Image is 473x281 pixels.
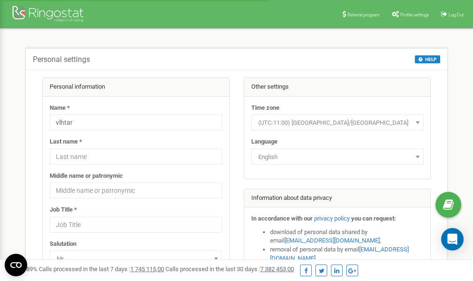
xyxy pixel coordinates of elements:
[400,12,429,17] span: Profile settings
[33,55,90,64] h5: Personal settings
[314,215,350,222] a: privacy policy
[244,78,431,97] div: Other settings
[50,182,222,198] input: Middle name or patronymic
[50,205,77,214] label: Job Title *
[270,228,424,245] li: download of personal data shared by email ,
[449,12,464,17] span: Log Out
[50,217,222,233] input: Job Title
[251,104,279,113] label: Time zone
[50,114,222,130] input: Name
[244,189,431,208] div: Information about data privacy
[251,215,313,222] strong: In accordance with our
[347,12,380,17] span: Referral program
[251,114,424,130] span: (UTC-11:00) Pacific/Midway
[5,254,27,276] button: Open CMP widget
[415,55,440,63] button: HELP
[260,266,294,273] u: 7 382 453,00
[285,237,380,244] a: [EMAIL_ADDRESS][DOMAIN_NAME]
[351,215,396,222] strong: you can request:
[50,251,222,266] span: Mr.
[43,78,229,97] div: Personal information
[53,252,219,266] span: Mr.
[255,151,420,164] span: English
[441,228,464,251] div: Open Intercom Messenger
[255,116,420,129] span: (UTC-11:00) Pacific/Midway
[130,266,164,273] u: 1 745 115,00
[251,137,278,146] label: Language
[165,266,294,273] span: Calls processed in the last 30 days :
[50,137,82,146] label: Last name *
[50,240,76,249] label: Salutation
[251,149,424,165] span: English
[50,149,222,165] input: Last name
[270,245,424,263] li: removal of personal data by email ,
[50,172,123,181] label: Middle name or patronymic
[39,266,164,273] span: Calls processed in the last 7 days :
[50,104,70,113] label: Name *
